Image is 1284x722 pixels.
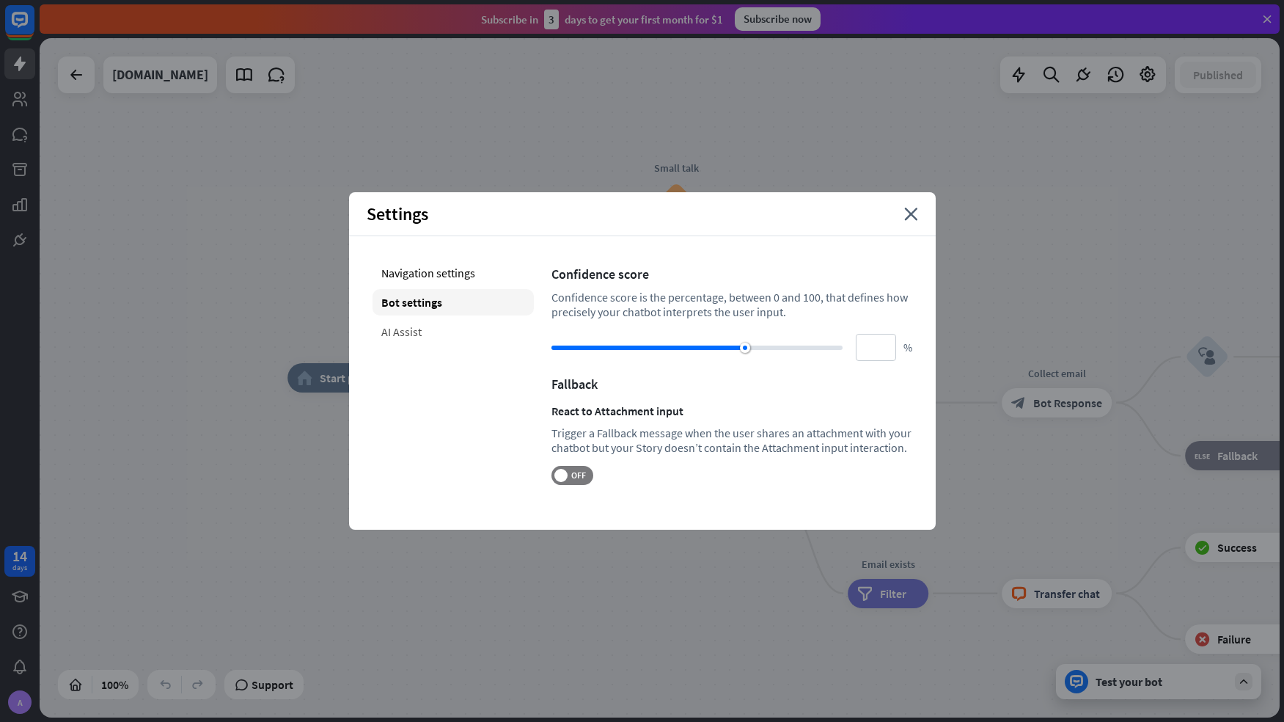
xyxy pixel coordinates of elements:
[837,557,939,572] div: Email exists
[643,161,709,175] div: Small talk
[112,56,208,93] div: Provostparts.ph
[8,690,32,714] div: A
[551,290,912,319] div: Confidence score is the percentage, between 0 and 100, that defines how precisely your chatbot in...
[367,203,428,225] span: Settings
[1217,540,1257,555] span: Success
[373,289,534,316] div: Bot settings
[857,586,873,601] i: filter
[880,586,906,601] span: Filter
[1180,62,1256,88] button: Published
[1195,632,1210,646] i: block_failure
[1217,448,1258,463] span: Fallback
[551,426,912,455] div: Trigger a Fallback message when the user shares an attachment with your chatbot but your Story do...
[904,208,918,221] i: close
[252,673,293,696] span: Support
[1011,586,1027,601] i: block_livechat
[1198,348,1216,365] i: block_user_input
[544,10,559,29] div: 3
[568,470,590,481] span: OFF
[837,366,939,381] div: Email is empty
[551,404,912,418] div: React to Attachment input
[1195,448,1210,463] i: block_fallback
[1096,674,1228,689] div: Test your bot
[4,546,35,577] a: 14 days
[481,10,723,29] div: Subscribe in days to get your first month for $1
[1034,586,1100,601] span: Transfer chat
[12,6,56,50] button: Open LiveChat chat widget
[97,673,133,696] div: 100%
[1033,395,1102,410] span: Bot Response
[991,366,1123,381] div: Collect email
[373,260,534,286] div: Navigation settings
[12,550,27,563] div: 14
[12,563,27,573] div: days
[1011,395,1026,410] i: block_bot_response
[735,7,821,31] div: Subscribe now
[1217,632,1251,646] span: Failure
[551,266,912,282] div: Confidence score
[320,371,375,385] span: Start point
[551,376,912,393] div: Fallback
[903,340,912,354] span: %
[373,318,534,345] div: AI Assist
[1195,540,1210,555] i: block_success
[297,371,312,385] i: home_2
